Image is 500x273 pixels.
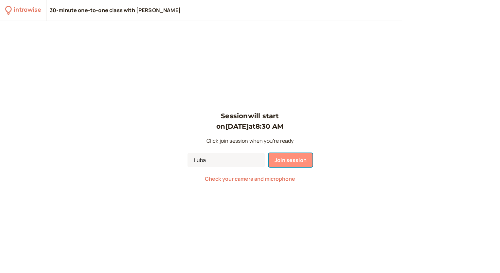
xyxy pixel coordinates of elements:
p: Click join session when you're ready [187,137,312,145]
div: introwise [14,5,41,15]
h3: Session will start on [DATE] at 8:30 AM [187,111,312,132]
input: Your Name [187,153,265,167]
span: Check your camera and microphone [205,175,295,182]
div: 30-minute one-to-one class with [PERSON_NAME] [50,7,181,14]
button: Join session [269,153,312,167]
button: Check your camera and microphone [205,176,295,182]
span: Join session [275,156,307,164]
